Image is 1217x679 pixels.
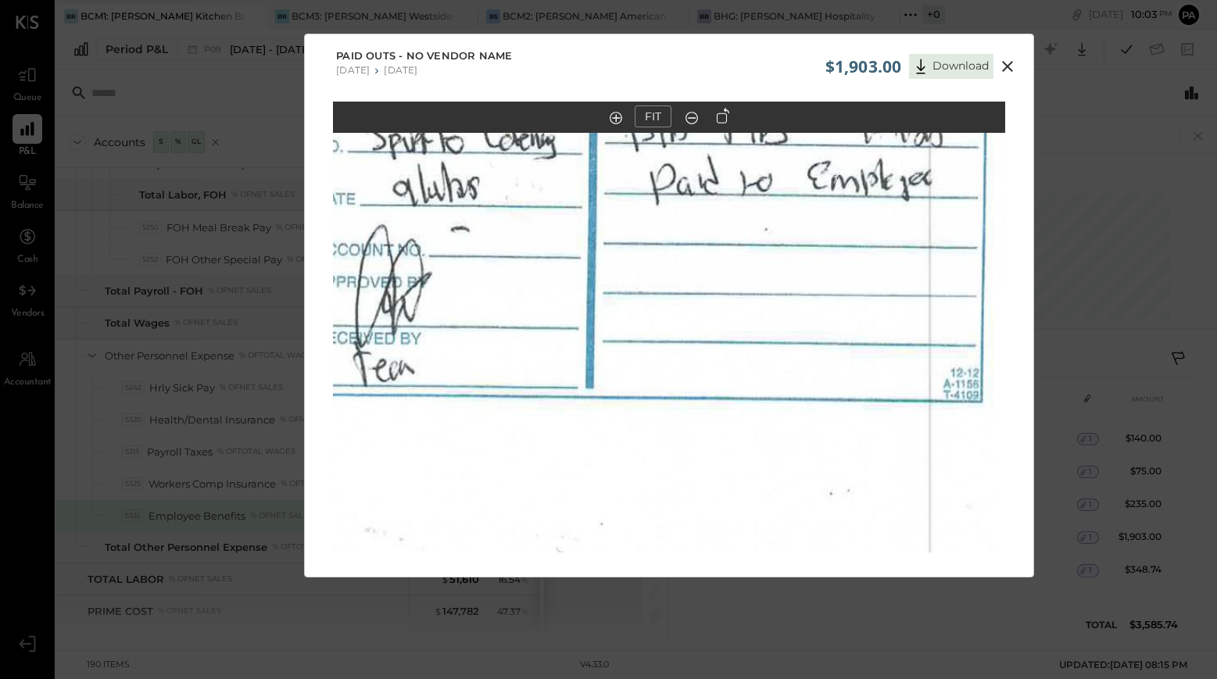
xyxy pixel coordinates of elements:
button: Download [909,54,993,79]
div: [DATE] [384,64,417,76]
span: $1,903.00 [825,55,902,77]
span: Paid Outs - No Vendor Name [336,48,512,64]
div: [DATE] [336,64,370,76]
button: FIT [635,105,671,127]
